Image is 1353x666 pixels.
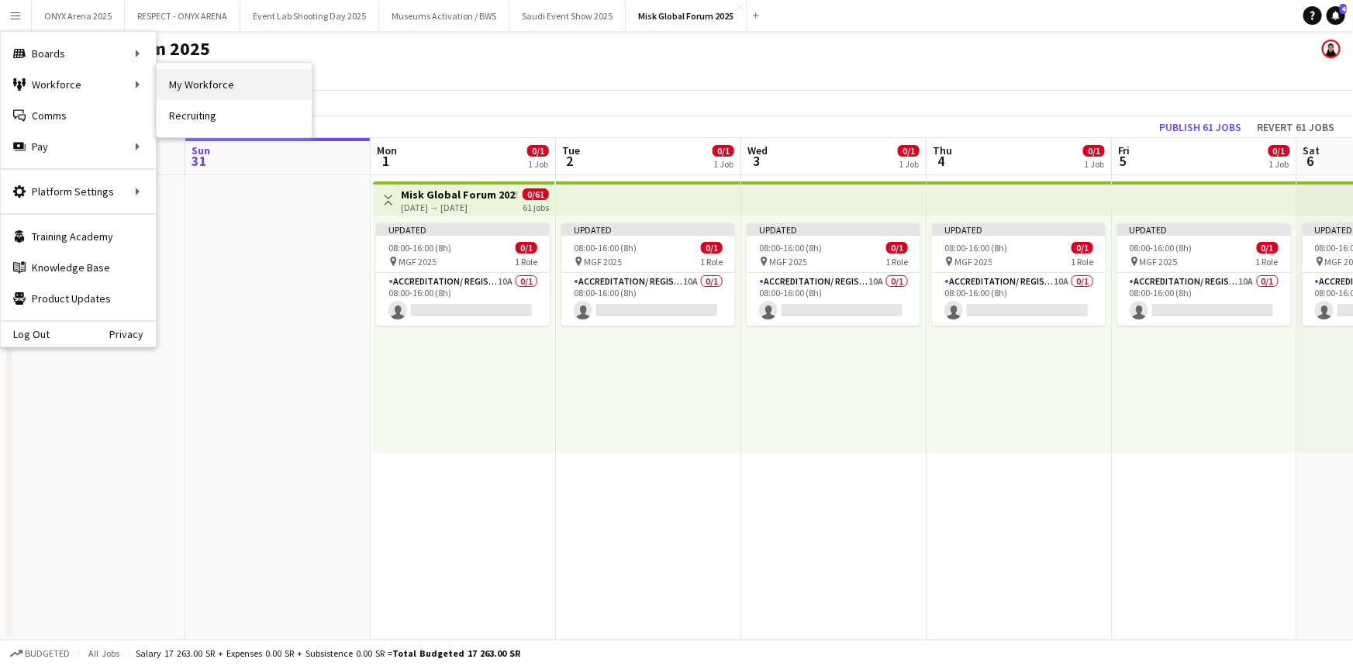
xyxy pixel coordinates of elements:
[899,158,919,170] div: 1 Job
[401,188,516,202] h3: Misk Global Forum 2025
[1,69,156,100] div: Workforce
[759,242,822,254] span: 08:00-16:00 (8h)
[376,273,550,326] app-card-role: Accreditation/ Registration / Ticketing10A0/108:00-16:00 (8h)
[898,145,920,157] span: 0/1
[516,242,537,254] span: 0/1
[376,223,550,236] div: Updated
[1256,256,1279,267] span: 1 Role
[527,145,549,157] span: 0/1
[560,152,580,170] span: 2
[747,223,920,326] app-job-card: Updated08:00-16:00 (8h)0/1 MGF 20251 RoleAccreditation/ Registration / Ticketing10A0/108:00-16:00...
[1,221,156,252] a: Training Academy
[626,1,747,31] button: Misk Global Forum 2025
[528,158,548,170] div: 1 Job
[745,152,768,170] span: 3
[1084,158,1104,170] div: 1 Job
[944,242,1007,254] span: 08:00-16:00 (8h)
[1251,117,1341,137] button: Revert 61 jobs
[1140,256,1178,267] span: MGF 2025
[932,223,1106,326] app-job-card: Updated08:00-16:00 (8h)0/1 MGF 20251 RoleAccreditation/ Registration / Ticketing10A0/108:00-16:00...
[1,38,156,69] div: Boards
[562,143,580,157] span: Tue
[1,283,156,314] a: Product Updates
[1,328,50,340] a: Log Out
[399,256,437,267] span: MGF 2025
[1118,143,1130,157] span: Fri
[376,223,550,326] app-job-card: Updated08:00-16:00 (8h)0/1 MGF 20251 RoleAccreditation/ Registration / Ticketing10A0/108:00-16:00...
[1,252,156,283] a: Knowledge Base
[157,100,312,131] a: Recruiting
[1071,256,1093,267] span: 1 Role
[930,152,952,170] span: 4
[1269,158,1289,170] div: 1 Job
[157,69,312,100] a: My Workforce
[561,273,735,326] app-card-role: Accreditation/ Registration / Ticketing10A0/108:00-16:00 (8h)
[515,256,537,267] span: 1 Role
[392,647,520,659] span: Total Budgeted 17 263.00 SR
[1268,145,1290,157] span: 0/1
[769,256,807,267] span: MGF 2025
[701,242,723,254] span: 0/1
[109,328,156,340] a: Privacy
[1083,145,1105,157] span: 0/1
[509,1,626,31] button: Saudi Event Show 2025
[1117,223,1291,326] app-job-card: Updated08:00-16:00 (8h)0/1 MGF 20251 RoleAccreditation/ Registration / Ticketing10A0/108:00-16:00...
[1327,6,1345,25] a: 4
[379,1,509,31] button: Museums Activation / BWS
[584,256,622,267] span: MGF 2025
[1116,152,1130,170] span: 5
[561,223,735,236] div: Updated
[523,200,549,213] div: 61 jobs
[747,143,768,157] span: Wed
[747,223,920,236] div: Updated
[32,1,125,31] button: ONYX Arena 2025
[885,256,908,267] span: 1 Role
[401,202,516,213] div: [DATE] → [DATE]
[377,143,397,157] span: Mon
[388,242,451,254] span: 08:00-16:00 (8h)
[374,152,397,170] span: 1
[713,158,733,170] div: 1 Job
[192,143,210,157] span: Sun
[1117,223,1291,236] div: Updated
[933,143,952,157] span: Thu
[1130,242,1193,254] span: 08:00-16:00 (8h)
[700,256,723,267] span: 1 Role
[886,242,908,254] span: 0/1
[1301,152,1320,170] span: 6
[1257,242,1279,254] span: 0/1
[713,145,734,157] span: 0/1
[136,647,520,659] div: Salary 17 263.00 SR + Expenses 0.00 SR + Subsistence 0.00 SR =
[1117,273,1291,326] app-card-role: Accreditation/ Registration / Ticketing10A0/108:00-16:00 (8h)
[1,131,156,162] div: Pay
[1,100,156,131] a: Comms
[1340,4,1347,14] span: 4
[25,648,70,659] span: Budgeted
[8,645,72,662] button: Budgeted
[1072,242,1093,254] span: 0/1
[1,176,156,207] div: Platform Settings
[1153,117,1248,137] button: Publish 61 jobs
[954,256,992,267] span: MGF 2025
[1322,40,1341,58] app-user-avatar: Reem Al Shorafa
[1303,143,1320,157] span: Sat
[932,273,1106,326] app-card-role: Accreditation/ Registration / Ticketing10A0/108:00-16:00 (8h)
[523,188,549,200] span: 0/61
[574,242,637,254] span: 08:00-16:00 (8h)
[125,1,240,31] button: RESPECT - ONYX ARENA
[240,1,379,31] button: Event Lab Shooting Day 2025
[747,273,920,326] app-card-role: Accreditation/ Registration / Ticketing10A0/108:00-16:00 (8h)
[189,152,210,170] span: 31
[85,647,123,659] span: All jobs
[932,223,1106,236] div: Updated
[561,223,735,326] app-job-card: Updated08:00-16:00 (8h)0/1 MGF 20251 RoleAccreditation/ Registration / Ticketing10A0/108:00-16:00...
